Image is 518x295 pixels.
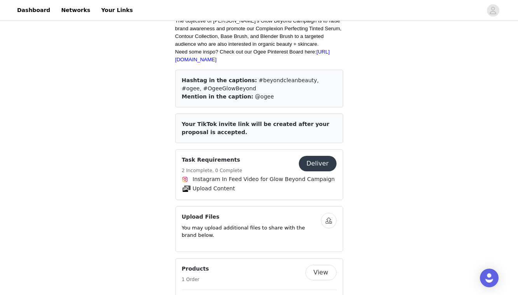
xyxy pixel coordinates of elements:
span: The objective of [PERSON_NAME]'s Glow Beyond Campaign is to raise brand awareness and promote our... [175,18,342,47]
a: Networks [56,2,95,19]
h4: Task Requirements [182,156,242,164]
div: Open Intercom Messenger [480,269,499,287]
button: Deliver [299,156,337,171]
span: @ogee [255,93,274,100]
a: Dashboard [12,2,55,19]
span: #beyondcleanbeauty, #ogee, #OgeeGlowBeyond [182,77,319,91]
a: Your Links [96,2,138,19]
p: You may upload additional files to share with the brand below. [182,224,321,239]
button: View [305,265,337,280]
div: Task Requirements [175,149,343,200]
a: [URL][DOMAIN_NAME] [175,49,330,62]
div: avatar [489,4,497,17]
span: Mention in the caption: [182,93,253,100]
span: Need some inspo? Check out our Ogee Pinterest Board here: [175,49,330,62]
span: Instagram In Feed Video for Glow Beyond Campaign [193,175,335,183]
span: Upload Content [193,185,235,193]
span: Hashtag in the captions: [182,77,257,83]
span: Your TikTok invite link will be created after your proposal is accepted. [182,121,330,135]
h4: Upload Files [182,213,321,221]
img: Instagram Icon [182,176,188,183]
h5: 1 Order [182,276,209,283]
h4: Products [182,265,209,273]
h5: 2 Incomplete, 0 Complete [182,167,242,174]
